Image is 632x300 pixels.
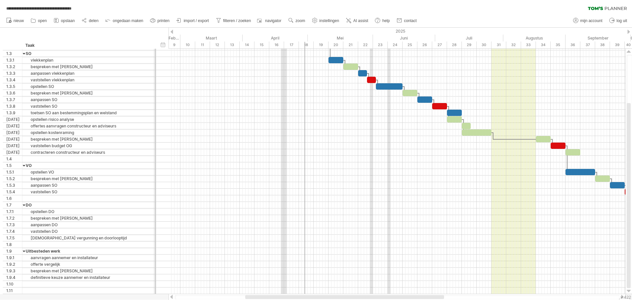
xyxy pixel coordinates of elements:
[296,18,305,23] span: zoom
[26,274,153,281] div: definitieve keuze aannemer en installateur
[435,35,503,41] div: Juli 2025
[6,57,22,63] div: 1.3.1
[6,169,22,175] div: 1.5.1
[566,35,631,41] div: September 2025
[113,18,143,23] span: ongedaan maken
[26,129,153,136] div: opstellen kostenraming
[308,35,373,41] div: Mei 2025
[388,41,403,48] div: 24
[6,50,22,57] div: 1.3
[6,215,22,221] div: 1.7.2
[210,41,225,48] div: 12
[225,41,240,48] div: 13
[6,228,22,234] div: 1.7.4
[447,41,462,48] div: 28
[26,255,153,261] div: aanvragen aannemer en installateur
[13,18,24,23] span: nieuw
[6,189,22,195] div: 1.5.4
[6,281,22,287] div: 1.10
[269,41,284,48] div: 16
[243,35,308,41] div: April 2025
[104,16,145,25] a: ongedaan maken
[26,70,153,76] div: aanpassen vlekkenplan
[148,16,171,25] a: printen
[580,18,602,23] span: mijn account
[38,18,47,23] span: open
[580,41,595,48] div: 37
[6,110,22,116] div: 1.3.9
[6,202,22,208] div: 1.7
[26,208,153,215] div: opstellen DO
[521,41,536,48] div: 33
[319,18,339,23] span: instellingen
[175,16,211,25] a: import / export
[6,241,22,248] div: 1.8
[26,182,153,188] div: aanpassen SO
[166,41,180,48] div: 9
[157,18,170,23] span: printen
[26,64,153,70] div: bespreken met [PERSON_NAME]
[214,16,253,25] a: filteren / zoeken
[6,116,22,123] div: [DATE]
[26,90,153,96] div: bespreken met [PERSON_NAME]
[26,57,153,63] div: vlekkenplan
[26,96,153,103] div: aanpassen SO
[6,103,22,109] div: 1.3.8
[26,261,153,267] div: offerte vergelijk
[265,18,281,23] span: navigator
[310,16,341,25] a: instellingen
[608,16,629,25] a: log uit
[26,123,153,129] div: offertes aanvragen constructeur en adviseurs
[462,41,477,48] div: 29
[26,268,153,274] div: bespreken met [PERSON_NAME]
[287,16,307,25] a: zoom
[26,136,153,142] div: bespreken met [PERSON_NAME]
[6,64,22,70] div: 1.3.2
[26,228,153,234] div: vaststellen DO
[417,41,432,48] div: 26
[6,77,22,83] div: 1.3.4
[6,96,22,103] div: 1.3.7
[26,149,153,155] div: contracteren constructeur en adviseurs
[6,143,22,149] div: [DATE]
[240,41,254,48] div: 14
[619,298,630,300] div: Toon legenda
[6,274,22,281] div: 1.9.4
[6,182,22,188] div: 1.5.3
[5,16,26,25] a: nieuw
[6,176,22,182] div: 1.5.2
[26,169,153,175] div: opstellen VO
[26,83,153,90] div: opstellen SO
[6,123,22,129] div: [DATE]
[620,295,631,300] div: v 422
[26,189,153,195] div: vaststellen SO
[223,18,251,23] span: filteren / zoeken
[571,16,604,25] a: mijn account
[491,41,506,48] div: 31
[184,18,209,23] span: import / export
[477,41,491,48] div: 30
[52,16,77,25] a: opslaan
[6,83,22,90] div: 1.3.5
[343,41,358,48] div: 21
[256,16,283,25] a: navigator
[6,149,22,155] div: [DATE]
[551,41,566,48] div: 35
[566,41,580,48] div: 36
[180,41,195,48] div: 10
[26,235,153,241] div: [DEMOGRAPHIC_DATA] vergunning en doorlooptijd
[373,41,388,48] div: 23
[61,18,75,23] span: opslaan
[382,18,390,23] span: help
[195,41,210,48] div: 11
[353,18,368,23] span: AI assist
[299,41,314,48] div: 18
[395,16,419,25] a: contact
[6,248,22,254] div: 1.9
[26,248,153,254] div: Uitbesteden werk
[26,176,153,182] div: bespreken met [PERSON_NAME]
[6,129,22,136] div: [DATE]
[6,136,22,142] div: [DATE]
[284,41,299,48] div: 17
[6,70,22,76] div: 1.3.3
